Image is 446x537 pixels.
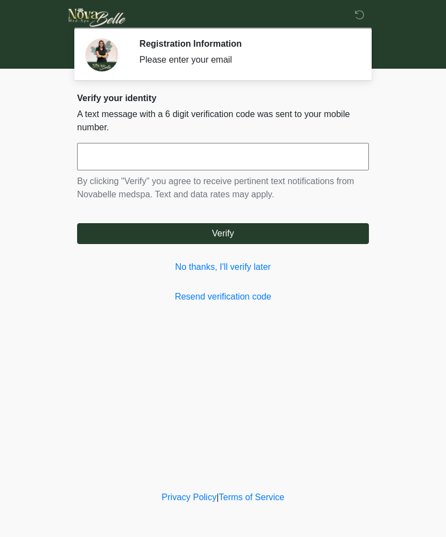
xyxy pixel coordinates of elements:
a: | [216,492,219,502]
img: Novabelle medspa Logo [66,8,128,27]
button: Verify [77,223,369,244]
div: Please enter your email [139,53,352,67]
a: Terms of Service [219,492,284,502]
a: Resend verification code [77,290,369,303]
img: Agent Avatar [85,38,118,71]
p: A text message with a 6 digit verification code was sent to your mobile number. [77,108,369,134]
a: No thanks, I'll verify later [77,261,369,274]
p: By clicking "Verify" you agree to receive pertinent text notifications from Novabelle medspa. Tex... [77,175,369,201]
h2: Verify your identity [77,93,369,103]
h2: Registration Information [139,38,352,49]
a: Privacy Policy [162,492,217,502]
